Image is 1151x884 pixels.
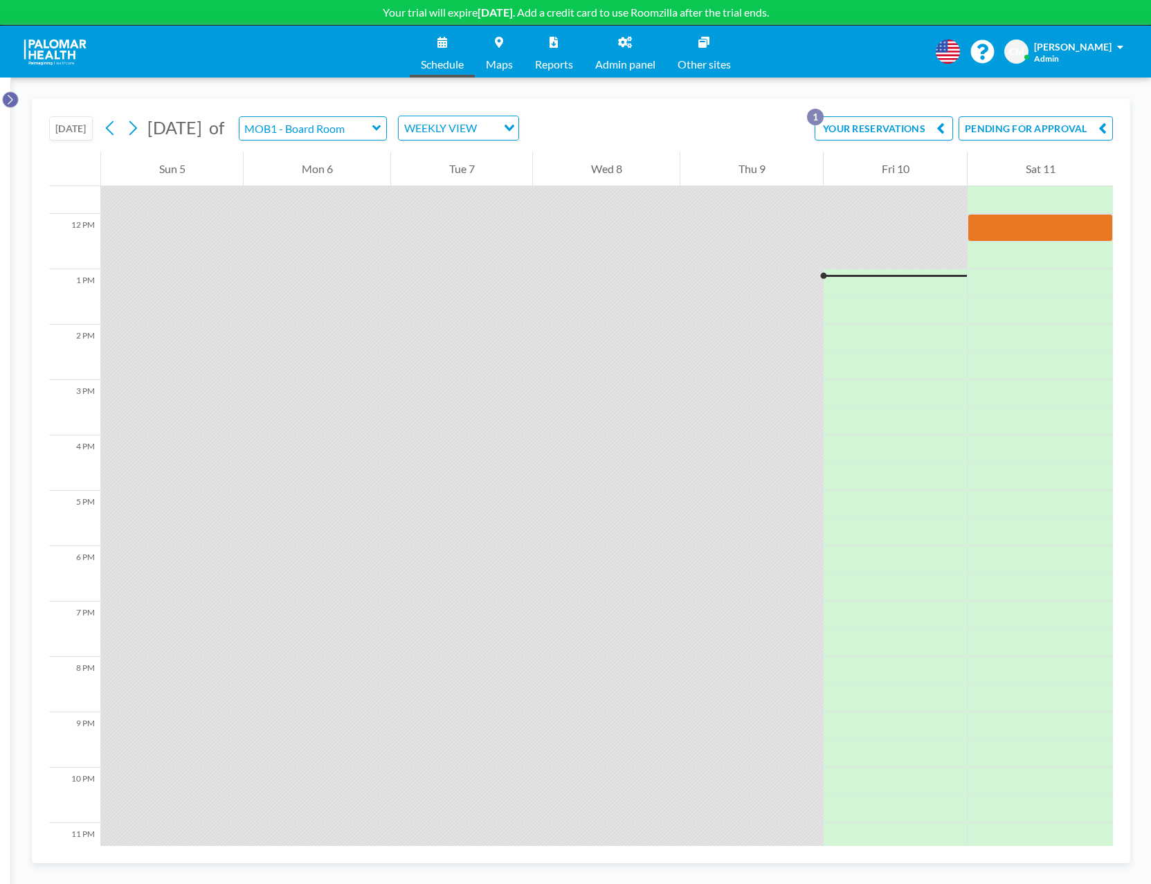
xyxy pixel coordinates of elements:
b: [DATE] [478,6,513,19]
button: [DATE] [49,116,93,141]
div: 2 PM [49,325,100,380]
button: YOUR RESERVATIONS1 [815,116,953,141]
a: Admin panel [584,26,667,78]
span: CM [1009,46,1024,58]
span: WEEKLY VIEW [401,119,480,137]
img: organization-logo [22,38,88,66]
div: 11 PM [49,823,100,878]
div: 10 PM [49,768,100,823]
span: Other sites [678,59,731,70]
a: Maps [475,26,524,78]
span: Maps [486,59,513,70]
span: of [209,117,224,138]
div: 1 PM [49,269,100,325]
div: Mon 6 [244,152,390,186]
div: 3 PM [49,380,100,435]
div: Wed 8 [533,152,680,186]
div: 9 PM [49,712,100,768]
span: Admin [1034,53,1059,64]
a: Schedule [410,26,475,78]
span: [DATE] [147,117,202,138]
input: MOB1 - Board Room [239,117,372,140]
div: Sun 5 [101,152,243,186]
div: 12 PM [49,214,100,269]
a: Other sites [667,26,742,78]
span: Reports [535,59,573,70]
div: Sat 11 [968,152,1113,186]
div: 4 PM [49,435,100,491]
span: [PERSON_NAME] [1034,41,1112,53]
a: Reports [524,26,584,78]
div: Fri 10 [824,152,967,186]
div: 6 PM [49,546,100,602]
div: Search for option [399,116,518,140]
div: 11 AM [49,159,100,214]
div: Thu 9 [680,152,823,186]
input: Search for option [481,119,496,137]
div: 8 PM [49,657,100,712]
div: 7 PM [49,602,100,657]
p: 1 [807,109,824,125]
span: Schedule [421,59,464,70]
div: 5 PM [49,491,100,546]
div: Tue 7 [391,152,532,186]
button: PENDING FOR APPROVAL [959,116,1113,141]
span: Admin panel [595,59,655,70]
